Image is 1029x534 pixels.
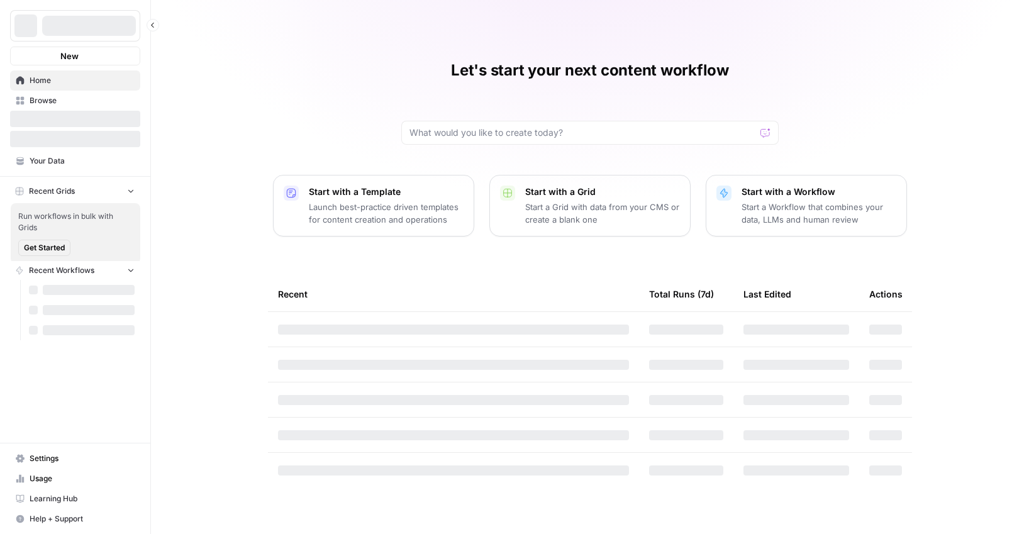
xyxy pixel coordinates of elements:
[309,186,464,198] p: Start with a Template
[273,175,474,236] button: Start with a TemplateLaunch best-practice driven templates for content creation and operations
[29,186,75,197] span: Recent Grids
[18,211,133,233] span: Run workflows in bulk with Grids
[869,277,903,311] div: Actions
[30,453,135,464] span: Settings
[451,60,729,81] h1: Let's start your next content workflow
[525,186,680,198] p: Start with a Grid
[29,265,94,276] span: Recent Workflows
[30,473,135,484] span: Usage
[24,242,65,253] span: Get Started
[10,261,140,280] button: Recent Workflows
[30,493,135,504] span: Learning Hub
[309,201,464,226] p: Launch best-practice driven templates for content creation and operations
[649,277,714,311] div: Total Runs (7d)
[30,95,135,106] span: Browse
[10,469,140,489] a: Usage
[706,175,907,236] button: Start with a WorkflowStart a Workflow that combines your data, LLMs and human review
[30,155,135,167] span: Your Data
[30,513,135,525] span: Help + Support
[10,489,140,509] a: Learning Hub
[278,277,629,311] div: Recent
[525,201,680,226] p: Start a Grid with data from your CMS or create a blank one
[10,448,140,469] a: Settings
[18,240,70,256] button: Get Started
[30,75,135,86] span: Home
[10,70,140,91] a: Home
[10,91,140,111] a: Browse
[10,182,140,201] button: Recent Grids
[742,201,896,226] p: Start a Workflow that combines your data, LLMs and human review
[10,509,140,529] button: Help + Support
[743,277,791,311] div: Last Edited
[409,126,755,139] input: What would you like to create today?
[10,47,140,65] button: New
[10,151,140,171] a: Your Data
[60,50,79,62] span: New
[742,186,896,198] p: Start with a Workflow
[489,175,691,236] button: Start with a GridStart a Grid with data from your CMS or create a blank one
